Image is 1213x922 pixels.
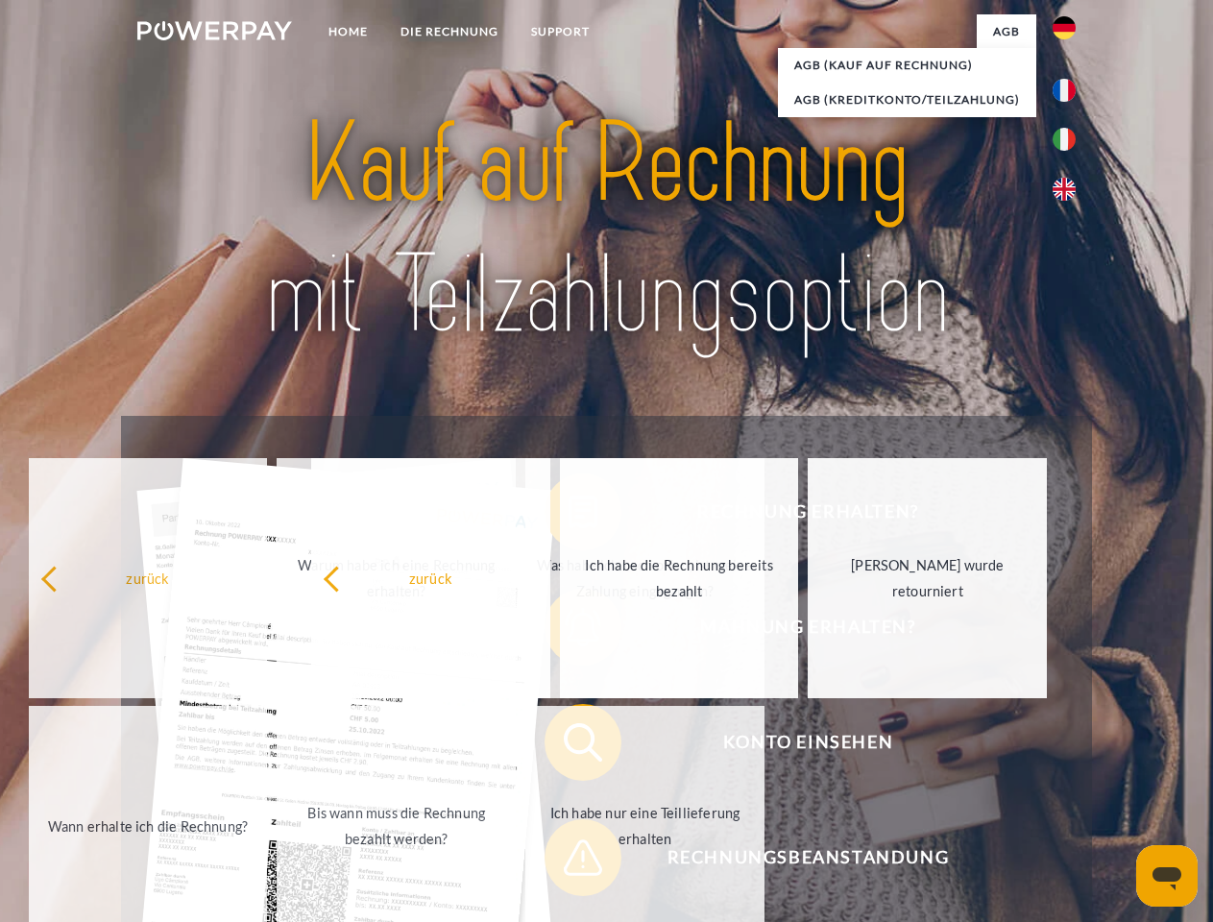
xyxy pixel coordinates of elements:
div: zurück [40,565,256,591]
div: Ich habe die Rechnung bereits bezahlt [571,552,788,604]
div: Bis wann muss die Rechnung bezahlt werden? [288,800,504,852]
span: Konto einsehen [572,704,1043,781]
img: fr [1053,79,1076,102]
a: Home [312,14,384,49]
div: Warum habe ich eine Rechnung erhalten? [288,552,504,604]
iframe: Schaltfläche zum Öffnen des Messaging-Fensters [1136,845,1198,907]
span: Rechnungsbeanstandung [572,819,1043,896]
a: SUPPORT [515,14,606,49]
a: agb [977,14,1036,49]
img: it [1053,128,1076,151]
img: logo-powerpay-white.svg [137,21,292,40]
a: AGB (Kreditkonto/Teilzahlung) [778,83,1036,117]
div: [PERSON_NAME] wurde retourniert [819,552,1035,604]
a: DIE RECHNUNG [384,14,515,49]
div: zurück [323,565,539,591]
div: Wann erhalte ich die Rechnung? [40,813,256,838]
img: de [1053,16,1076,39]
a: AGB (Kauf auf Rechnung) [778,48,1036,83]
button: Rechnungsbeanstandung [545,819,1044,896]
img: title-powerpay_de.svg [183,92,1030,368]
div: Ich habe nur eine Teillieferung erhalten [537,800,753,852]
img: en [1053,178,1076,201]
button: Konto einsehen [545,704,1044,781]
